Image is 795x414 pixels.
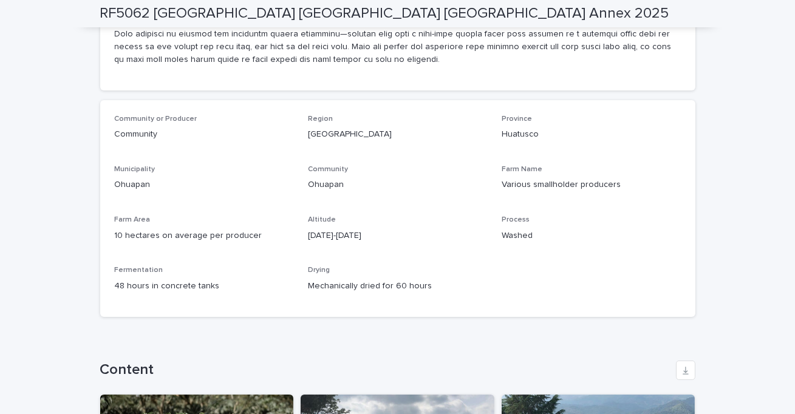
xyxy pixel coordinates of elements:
[115,166,155,173] span: Municipality
[115,229,294,242] p: 10 hectares on average per producer
[115,128,294,141] p: Community
[502,229,681,242] p: Washed
[100,5,669,22] h2: RF5062 [GEOGRAPHIC_DATA] [GEOGRAPHIC_DATA] [GEOGRAPHIC_DATA] Annex 2025
[308,128,487,141] p: [GEOGRAPHIC_DATA]
[502,178,681,191] p: Various smallholder producers
[308,166,348,173] span: Community
[502,115,532,123] span: Province
[115,216,151,223] span: Farm Area
[502,216,530,223] span: Process
[308,266,330,274] span: Drying
[115,178,294,191] p: Ohuapan
[502,166,542,173] span: Farm Name
[308,115,333,123] span: Region
[502,128,681,141] p: Huatusco
[308,216,336,223] span: Altitude
[308,178,487,191] p: Ohuapan
[115,266,163,274] span: Fermentation
[100,361,671,379] h1: Content
[308,280,487,293] p: Mechanically dried for 60 hours
[308,229,487,242] p: [DATE]-[DATE]
[115,280,294,293] p: 48 hours in concrete tanks
[115,115,197,123] span: Community or Producer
